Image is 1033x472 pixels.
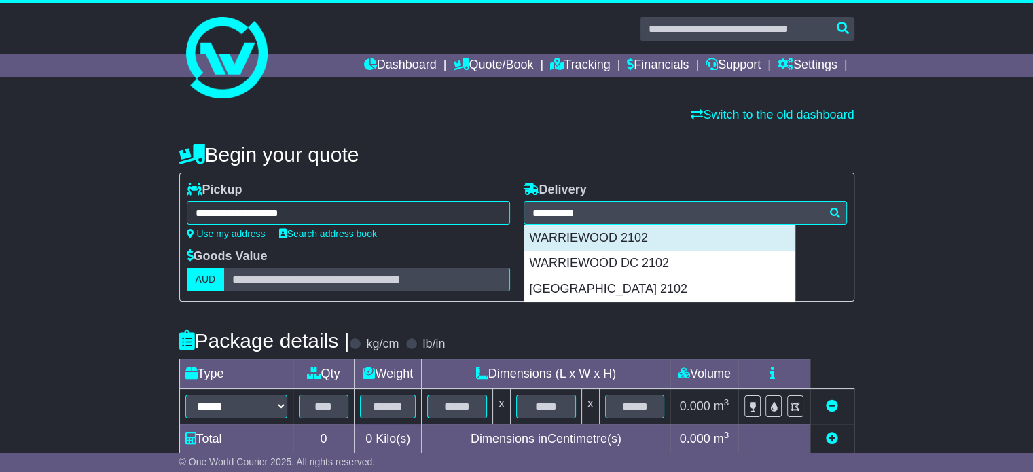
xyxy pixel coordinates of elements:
[355,424,422,454] td: Kilo(s)
[724,430,729,440] sup: 3
[492,389,510,424] td: x
[179,424,293,454] td: Total
[366,337,399,352] label: kg/cm
[524,225,795,251] div: WARRIEWOOD 2102
[524,201,847,225] typeahead: Please provide city
[179,143,854,166] h4: Begin your quote
[179,359,293,389] td: Type
[627,54,689,77] a: Financials
[293,424,355,454] td: 0
[826,399,838,413] a: Remove this item
[826,432,838,446] a: Add new item
[422,337,445,352] label: lb/in
[187,183,242,198] label: Pickup
[422,424,670,454] td: Dimensions in Centimetre(s)
[187,268,225,291] label: AUD
[453,54,533,77] a: Quote/Book
[179,329,350,352] h4: Package details |
[550,54,610,77] a: Tracking
[365,432,372,446] span: 0
[724,397,729,407] sup: 3
[524,276,795,302] div: [GEOGRAPHIC_DATA] 2102
[422,359,670,389] td: Dimensions (L x W x H)
[691,108,854,122] a: Switch to the old dashboard
[778,54,837,77] a: Settings
[179,456,376,467] span: © One World Courier 2025. All rights reserved.
[714,399,729,413] span: m
[680,399,710,413] span: 0.000
[581,389,599,424] td: x
[364,54,437,77] a: Dashboard
[524,251,795,276] div: WARRIEWOOD DC 2102
[187,249,268,264] label: Goods Value
[187,228,266,239] a: Use my address
[279,228,377,239] a: Search address book
[670,359,738,389] td: Volume
[293,359,355,389] td: Qty
[714,432,729,446] span: m
[355,359,422,389] td: Weight
[680,432,710,446] span: 0.000
[706,54,761,77] a: Support
[524,183,587,198] label: Delivery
